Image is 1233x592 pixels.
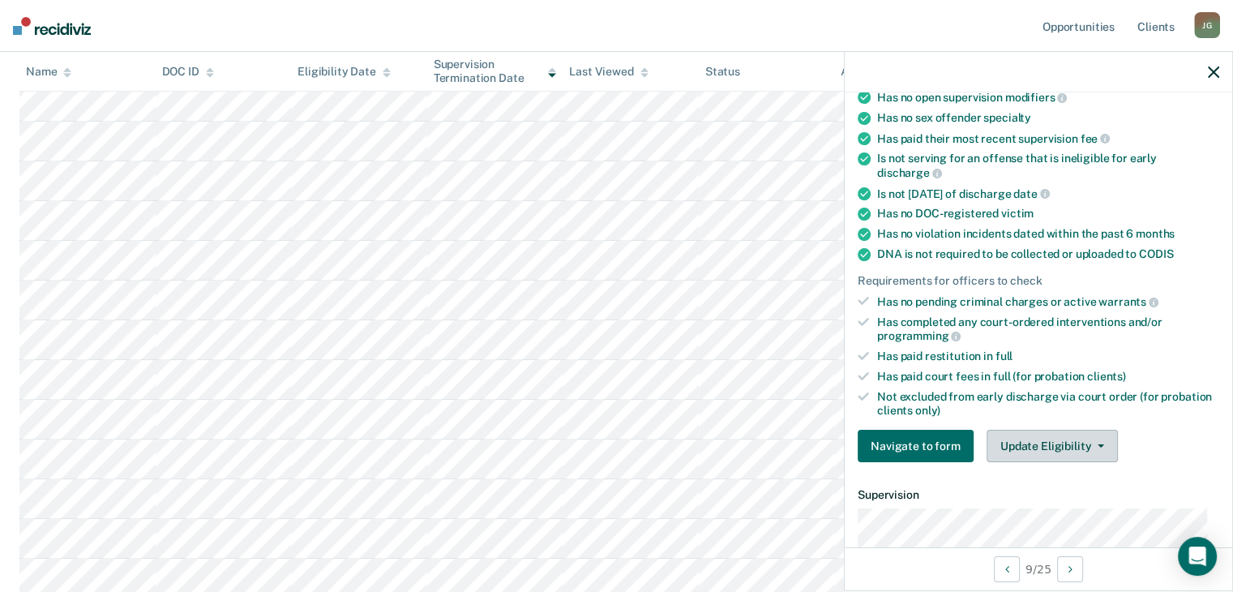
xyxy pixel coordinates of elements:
img: Recidiviz [13,17,91,35]
div: Has no pending criminal charges or active [877,294,1219,309]
span: clients) [1087,370,1126,383]
button: Next Opportunity [1057,556,1083,582]
div: Is not [DATE] of discharge [877,187,1219,201]
span: victim [1001,207,1034,220]
a: Navigate to form link [858,430,980,462]
div: Supervision Termination Date [434,58,557,85]
div: Open Intercom Messenger [1178,537,1217,576]
button: Navigate to form [858,430,974,462]
div: Last Viewed [569,65,648,79]
button: Update Eligibility [987,430,1118,462]
span: fee [1081,132,1110,145]
span: discharge [877,166,942,179]
div: Has no sex offender [877,111,1219,125]
div: Requirements for officers to check [858,274,1219,288]
div: Status [705,65,740,79]
div: 9 / 25 [845,547,1232,590]
div: Is not serving for an offense that is ineligible for early [877,152,1219,179]
div: Has paid their most recent supervision [877,131,1219,146]
span: warrants [1098,295,1158,308]
div: J G [1194,12,1220,38]
div: Assigned to [841,65,917,79]
div: Has no DOC-registered [877,207,1219,221]
div: DOC ID [162,65,214,79]
span: specialty [983,111,1031,124]
div: Has no violation incidents dated within the past 6 [877,227,1219,241]
span: only) [915,404,940,417]
div: Has no open supervision [877,90,1219,105]
div: Has completed any court-ordered interventions and/or [877,315,1219,343]
div: Name [26,65,71,79]
button: Previous Opportunity [994,556,1020,582]
span: modifiers [1005,91,1068,104]
span: CODIS [1139,247,1173,260]
dt: Supervision [858,488,1219,502]
div: Not excluded from early discharge via court order (for probation clients [877,390,1219,418]
div: DNA is not required to be collected or uploaded to [877,247,1219,261]
span: months [1136,227,1175,240]
span: date [1013,187,1049,200]
div: Has paid restitution in [877,350,1219,363]
div: Has paid court fees in full (for probation [877,370,1219,384]
span: full [995,350,1013,362]
span: programming [877,329,961,342]
div: Eligibility Date [298,65,391,79]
